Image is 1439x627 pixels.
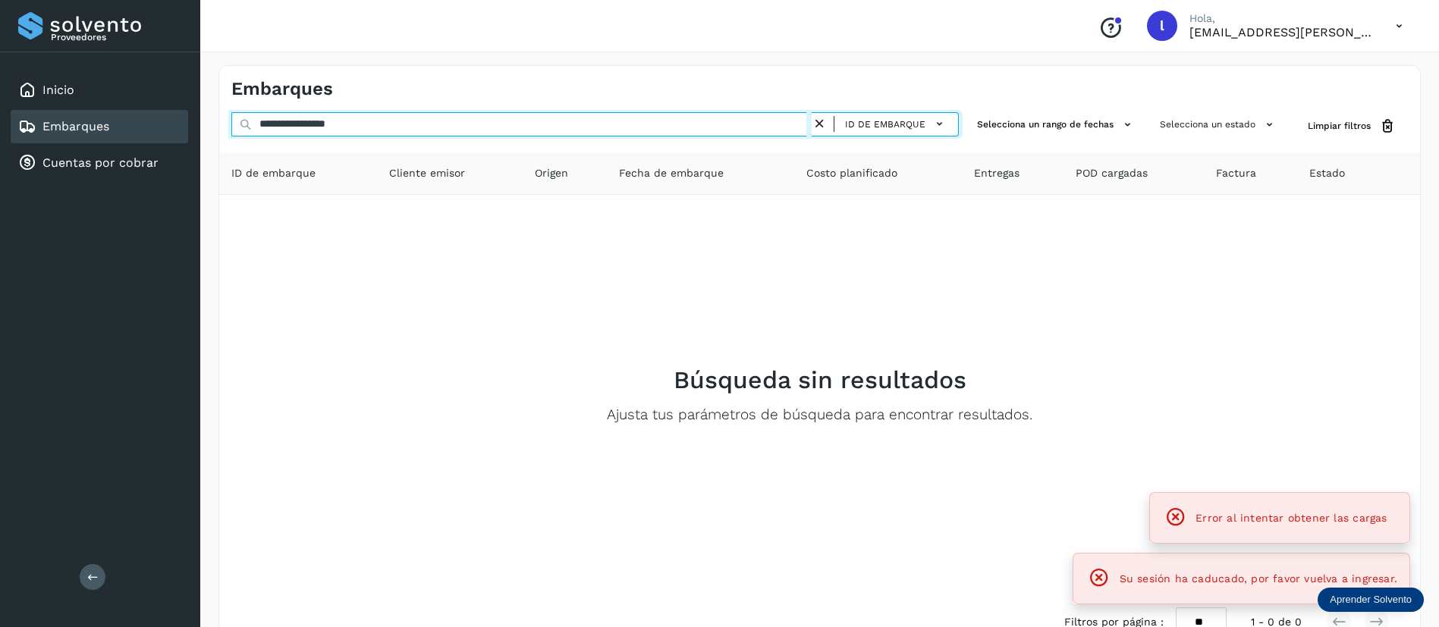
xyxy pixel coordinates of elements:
p: Proveedores [51,32,182,42]
div: Aprender Solvento [1318,588,1424,612]
span: Cliente emisor [389,165,465,181]
span: Error al intentar obtener las cargas [1196,512,1387,524]
span: Origen [535,165,568,181]
button: Selecciona un rango de fechas [971,112,1142,137]
span: ID de embarque [845,118,925,131]
a: Inicio [42,83,74,97]
div: Cuentas por cobrar [11,146,188,180]
span: POD cargadas [1076,165,1148,181]
button: Limpiar filtros [1296,112,1408,140]
button: Selecciona un estado [1154,112,1283,137]
span: Factura [1216,165,1256,181]
span: Estado [1309,165,1345,181]
span: Costo planificado [806,165,897,181]
span: Limpiar filtros [1308,119,1371,133]
span: Entregas [974,165,1020,181]
h4: Embarques [231,78,333,100]
p: Ajusta tus parámetros de búsqueda para encontrar resultados. [607,406,1032,424]
div: Inicio [11,74,188,107]
a: Embarques [42,119,109,133]
span: ID de embarque [231,165,316,181]
div: Embarques [11,110,188,143]
button: ID de embarque [840,113,952,135]
span: Fecha de embarque [619,165,724,181]
span: Su sesión ha caducado, por favor vuelva a ingresar. [1120,572,1397,585]
p: lauraamalia.castillo@xpertal.com [1189,25,1371,39]
a: Cuentas por cobrar [42,155,159,170]
h2: Búsqueda sin resultados [674,365,966,394]
p: Aprender Solvento [1330,594,1412,606]
p: Hola, [1189,12,1371,25]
